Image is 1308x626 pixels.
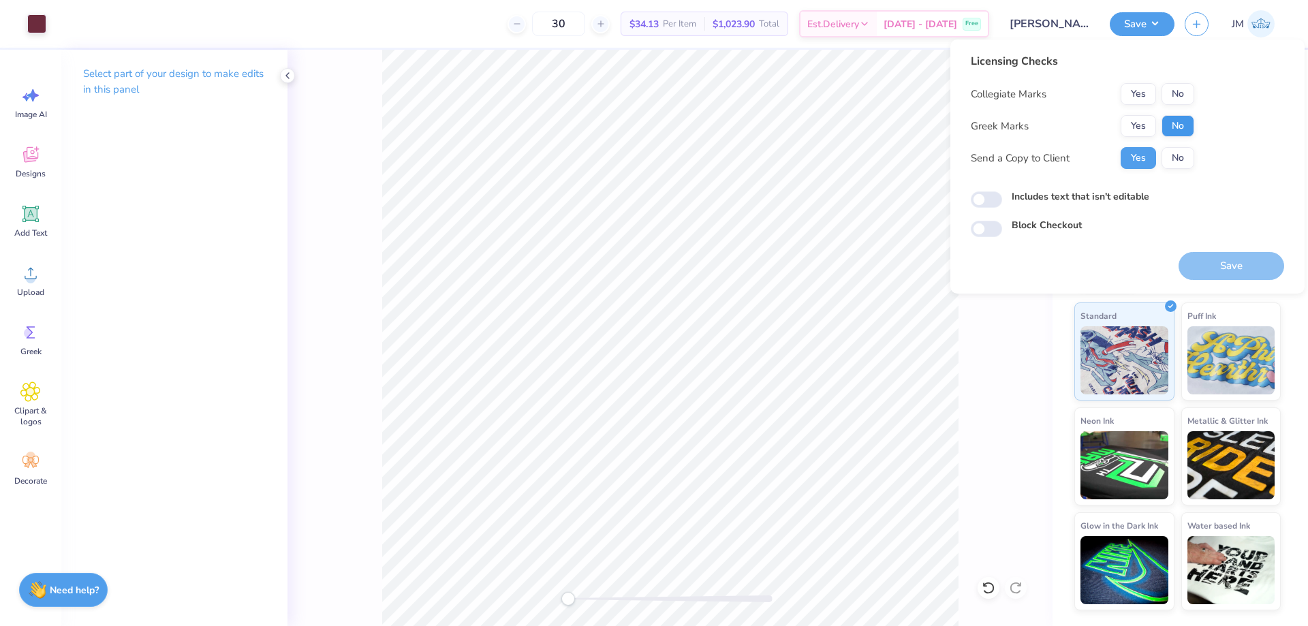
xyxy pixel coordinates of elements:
label: Block Checkout [1012,218,1082,232]
div: Send a Copy to Client [971,151,1070,166]
button: No [1162,83,1194,105]
button: Yes [1121,115,1156,137]
div: Accessibility label [561,592,575,606]
img: Puff Ink [1187,326,1275,394]
img: Glow in the Dark Ink [1080,536,1168,604]
span: Per Item [663,17,696,31]
span: Greek [20,346,42,357]
img: Joshua Macky Gaerlan [1247,10,1275,37]
span: Standard [1080,309,1117,323]
div: Collegiate Marks [971,87,1046,102]
div: Greek Marks [971,119,1029,134]
span: $1,023.90 [713,17,755,31]
div: Licensing Checks [971,53,1194,69]
span: Decorate [14,475,47,486]
input: – – [532,12,585,36]
span: Image AI [15,109,47,120]
span: JM [1232,16,1244,32]
span: [DATE] - [DATE] [884,17,957,31]
span: Clipart & logos [8,405,53,427]
input: Untitled Design [999,10,1100,37]
span: Neon Ink [1080,413,1114,428]
img: Water based Ink [1187,536,1275,604]
span: Water based Ink [1187,518,1250,533]
button: Save [1110,12,1174,36]
label: Includes text that isn't editable [1012,189,1149,204]
img: Neon Ink [1080,431,1168,499]
span: Puff Ink [1187,309,1216,323]
button: Yes [1121,147,1156,169]
span: Upload [17,287,44,298]
span: Est. Delivery [807,17,859,31]
button: Yes [1121,83,1156,105]
span: Free [965,19,978,29]
p: Select part of your design to make edits in this panel [83,66,266,97]
span: $34.13 [629,17,659,31]
span: Designs [16,168,46,179]
img: Standard [1080,326,1168,394]
span: Add Text [14,228,47,238]
img: Metallic & Glitter Ink [1187,431,1275,499]
button: No [1162,147,1194,169]
span: Metallic & Glitter Ink [1187,413,1268,428]
span: Glow in the Dark Ink [1080,518,1158,533]
span: Total [759,17,779,31]
a: JM [1226,10,1281,37]
strong: Need help? [50,584,99,597]
button: No [1162,115,1194,137]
